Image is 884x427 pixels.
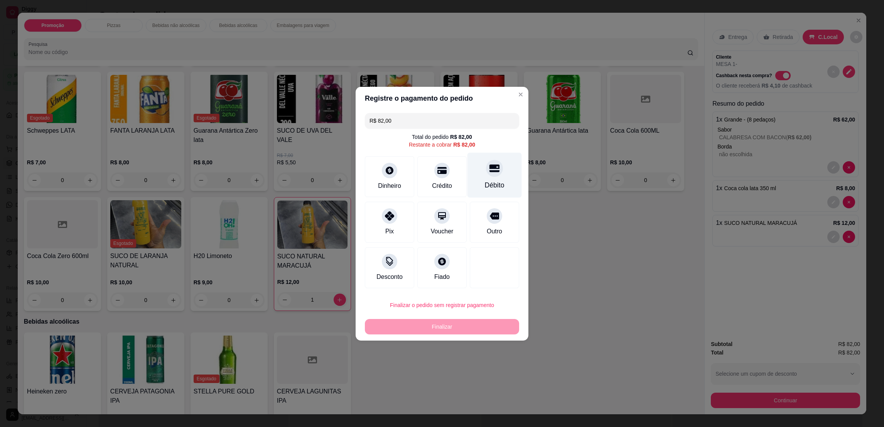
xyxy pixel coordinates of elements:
div: Fiado [434,272,450,282]
input: Ex.: hambúrguer de cordeiro [369,113,515,128]
div: Débito [485,180,504,190]
div: Desconto [376,272,403,282]
div: R$ 82,00 [453,141,475,149]
div: Restante a cobrar [409,141,475,149]
div: Pix [385,227,394,236]
div: Crédito [432,181,452,191]
header: Registre o pagamento do pedido [356,87,528,110]
button: Close [515,88,527,101]
div: R$ 82,00 [450,133,472,141]
div: Outro [487,227,502,236]
div: Dinheiro [378,181,401,191]
div: Total do pedido [412,133,472,141]
div: Voucher [431,227,454,236]
button: Finalizar o pedido sem registrar pagamento [365,297,519,313]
